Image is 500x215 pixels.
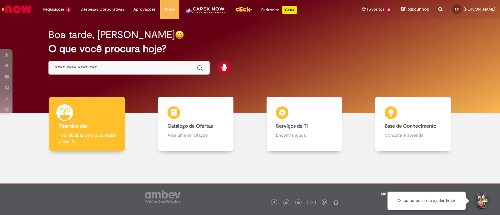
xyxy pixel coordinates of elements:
[165,6,175,12] span: More
[142,97,250,151] a: Catálogo de Ofertas Abra uma solicitação
[261,6,297,14] div: Padroniza
[297,201,300,205] img: logo_footer_linkedin.png
[59,123,87,129] b: Tirar dúvidas
[401,7,429,12] a: Rascunhos
[81,6,124,12] span: Despesas Corporativas
[235,4,252,14] img: click_logo_yellow_360x200.png
[184,6,226,19] img: CapexLogo5.png
[333,199,339,205] img: logo_footer_naosei.png
[167,132,224,138] p: Abra uma solicitação
[272,201,276,204] img: logo_footer_facebook.png
[276,123,308,129] b: Serviços de TI
[307,198,316,206] img: logo_footer_youtube.png
[33,97,142,151] a: Tirar dúvidas Tirar dúvidas com Lupi Assist e Gen Ai
[386,7,392,12] span: 21
[472,192,491,210] button: Iniciar Conversa de Suporte
[359,97,467,151] a: Base de Conhecimento Consulte e aprenda
[367,6,384,12] span: Favoritos
[66,7,71,12] span: 6
[167,123,213,129] b: Catálogo de Ofertas
[175,30,184,39] img: happy-face.png
[407,6,429,12] span: Rascunhos
[385,132,441,138] p: Consulte e aprenda
[464,7,495,12] span: [PERSON_NAME]
[48,29,175,40] h2: Boa tarde, [PERSON_NAME]
[322,199,327,205] img: logo_footer_workplace.png
[285,201,288,204] img: logo_footer_twitter.png
[1,3,33,16] img: ServiceNow
[250,97,359,151] a: Serviços de TI Encontre ajuda
[48,43,452,54] h2: O que você procura hoje?
[133,6,156,12] span: Aprovações
[387,192,466,210] div: Oi, como posso te ajudar hoje?
[145,190,181,203] img: logo_footer_ambev_rotulo_gray.png
[276,132,332,138] p: Encontre ajuda
[385,123,436,129] b: Base de Conhecimento
[43,6,65,12] span: Requisições
[455,7,459,11] span: LR
[59,132,115,144] p: Tirar dúvidas com Lupi Assist e Gen Ai
[282,6,297,14] p: +GenAi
